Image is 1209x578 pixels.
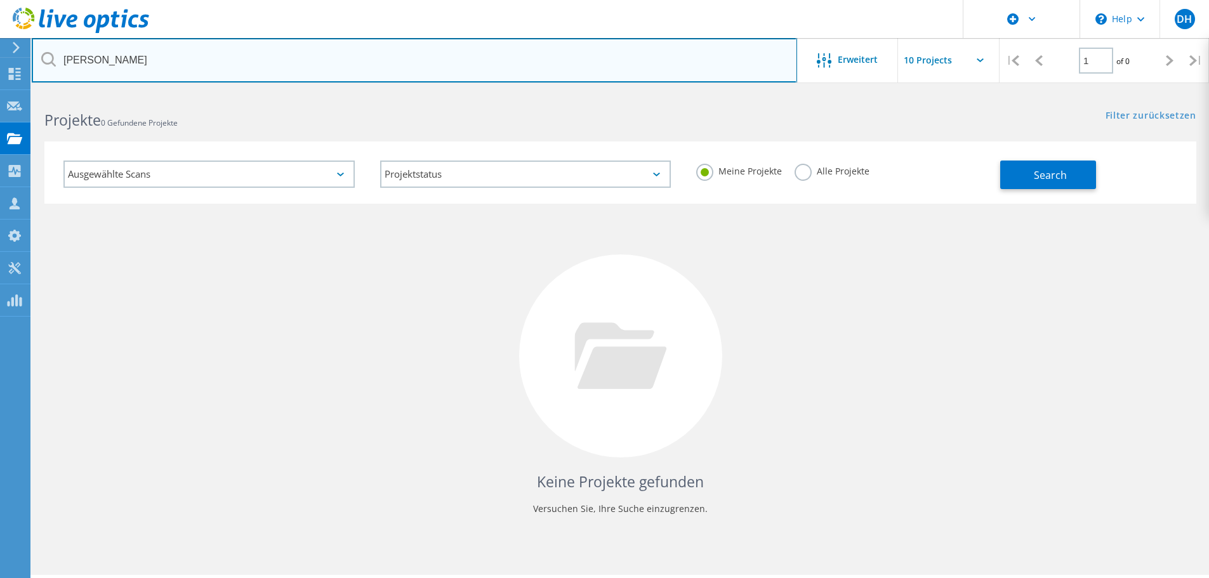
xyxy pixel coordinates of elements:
label: Meine Projekte [696,164,782,176]
span: of 0 [1116,56,1130,67]
a: Live Optics Dashboard [13,27,149,36]
span: Erweitert [838,55,878,64]
input: Projekte nach Namen, Verantwortlichem, ID, Unternehmen usw. suchen [32,38,797,82]
div: | [1183,38,1209,83]
div: | [1000,38,1026,83]
span: Search [1034,168,1067,182]
svg: \n [1095,13,1107,25]
div: Projektstatus [380,161,671,188]
div: Ausgewählte Scans [63,161,355,188]
span: 0 Gefundene Projekte [101,117,178,128]
button: Search [1000,161,1096,189]
a: Filter zurücksetzen [1106,111,1196,122]
h4: Keine Projekte gefunden [57,471,1184,492]
b: Projekte [44,110,101,130]
label: Alle Projekte [795,164,869,176]
span: DH [1177,14,1192,24]
p: Versuchen Sie, Ihre Suche einzugrenzen. [57,499,1184,519]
